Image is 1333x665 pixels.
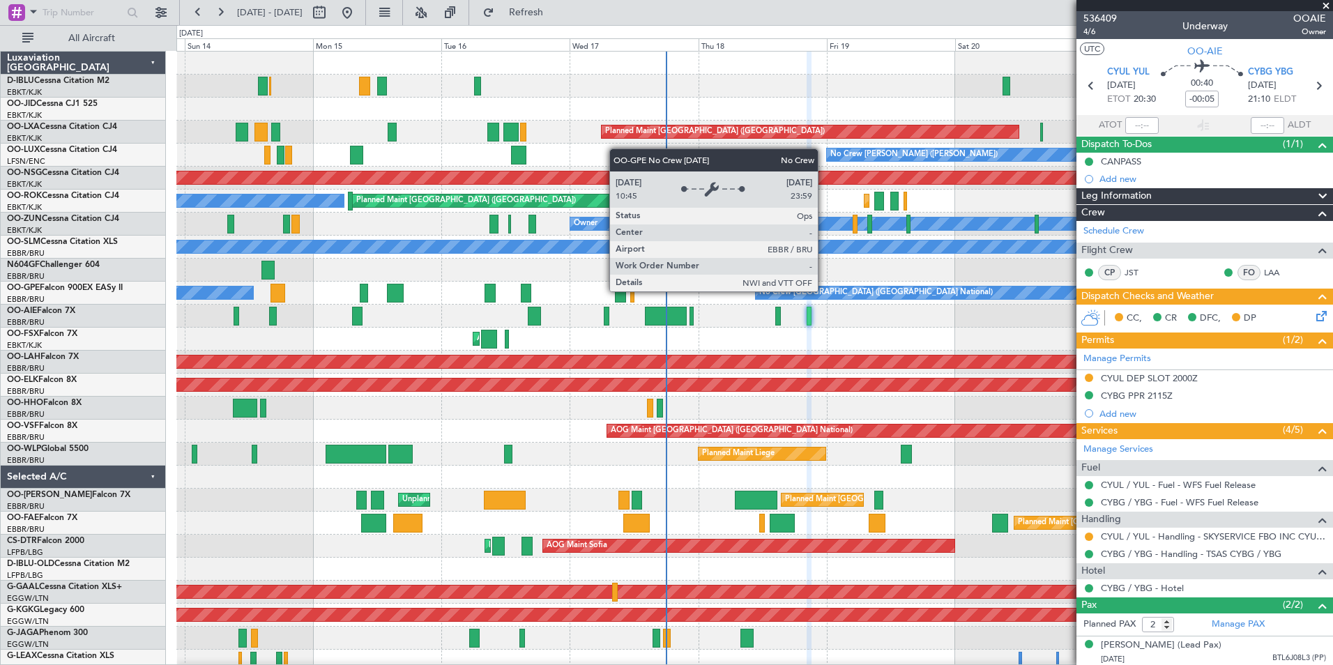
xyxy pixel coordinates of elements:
a: LFSN/ENC [7,156,45,167]
a: D-IBLU-OLDCessna Citation M2 [7,560,130,568]
div: Mon 15 [313,38,441,51]
span: BTL6J08L3 (PP) [1272,652,1326,664]
a: EBBR/BRU [7,317,45,328]
span: OO-VSF [7,422,39,430]
a: OO-LXACessna Citation CJ4 [7,123,117,131]
a: OO-JIDCessna CJ1 525 [7,100,98,108]
span: OO-JID [7,100,36,108]
a: EBKT/KJK [7,87,42,98]
div: Add new [1099,173,1326,185]
span: 20:30 [1134,93,1156,107]
a: OO-[PERSON_NAME]Falcon 7X [7,491,130,499]
div: AOG Maint [GEOGRAPHIC_DATA] ([GEOGRAPHIC_DATA] National) [611,420,853,441]
a: OO-AIEFalcon 7X [7,307,75,315]
span: G-JAGA [7,629,39,637]
a: EBBR/BRU [7,501,45,512]
span: 4/6 [1083,26,1117,38]
a: CS-DTRFalcon 2000 [7,537,84,545]
a: OO-SLMCessna Citation XLS [7,238,118,246]
a: OO-NSGCessna Citation CJ4 [7,169,119,177]
span: 00:40 [1191,77,1213,91]
a: G-GAALCessna Citation XLS+ [7,583,122,591]
a: G-JAGAPhenom 300 [7,629,88,637]
span: Dispatch Checks and Weather [1081,289,1214,305]
div: Fri 19 [827,38,955,51]
a: EBBR/BRU [7,409,45,420]
span: OO-AIE [1187,44,1223,59]
a: Manage PAX [1212,618,1265,632]
a: OO-ZUNCessna Citation CJ4 [7,215,119,223]
div: Owner [574,213,597,234]
span: ATOT [1099,119,1122,132]
a: OO-LAHFalcon 7X [7,353,79,361]
span: CC, [1127,312,1142,326]
a: OO-ELKFalcon 8X [7,376,77,384]
span: ELDT [1274,93,1296,107]
span: [DATE] [1101,654,1125,664]
span: OO-ZUN [7,215,42,223]
div: Sun 14 [185,38,313,51]
span: OO-[PERSON_NAME] [7,491,92,499]
a: OO-FAEFalcon 7X [7,514,77,522]
span: (1/1) [1283,137,1303,151]
div: Underway [1182,19,1228,33]
a: G-LEAXCessna Citation XLS [7,652,114,660]
div: Planned Maint Kortrijk-[GEOGRAPHIC_DATA] [868,190,1030,211]
span: [DATE] - [DATE] [237,6,303,19]
span: DFC, [1200,312,1221,326]
a: CYUL / YUL - Fuel - WFS Fuel Release [1101,479,1256,491]
div: Unplanned Maint [GEOGRAPHIC_DATA] ([GEOGRAPHIC_DATA] National) [402,489,664,510]
a: EBBR/BRU [7,524,45,535]
div: AOG Maint Sofia [547,535,607,556]
div: Sat 20 [955,38,1083,51]
span: 536409 [1083,11,1117,26]
span: [DATE] [1107,79,1136,93]
a: EBBR/BRU [7,294,45,305]
a: EBKT/KJK [7,340,42,351]
a: G-KGKGLegacy 600 [7,606,84,614]
a: D-IBLUCessna Citation M2 [7,77,109,85]
div: Planned Maint [GEOGRAPHIC_DATA] ([GEOGRAPHIC_DATA] National) [1018,512,1270,533]
a: CYBG / YBG - Hotel [1101,582,1184,594]
button: UTC [1080,43,1104,55]
div: No Crew [PERSON_NAME] ([PERSON_NAME]) [830,144,998,165]
a: OO-HHOFalcon 8X [7,399,82,407]
span: CYBG YBG [1248,66,1293,79]
a: OO-ROKCessna Citation CJ4 [7,192,119,200]
a: JST [1125,266,1156,279]
div: CP [1098,265,1121,280]
span: ETOT [1107,93,1130,107]
a: EBBR/BRU [7,455,45,466]
span: (1/2) [1283,332,1303,347]
span: OO-HHO [7,399,43,407]
div: Thu 18 [699,38,827,51]
span: G-GAAL [7,583,39,591]
input: Trip Number [43,2,123,23]
a: LAA [1264,266,1295,279]
div: Planned Maint [GEOGRAPHIC_DATA] ([GEOGRAPHIC_DATA] National) [785,489,1037,510]
a: LFPB/LBG [7,570,43,581]
span: OO-GPE [7,284,40,292]
span: D-IBLU-OLD [7,560,54,568]
div: Wed 17 [570,38,698,51]
span: (2/2) [1283,597,1303,612]
span: (4/5) [1283,422,1303,437]
a: Manage Permits [1083,352,1151,366]
a: EBKT/KJK [7,225,42,236]
span: D-IBLU [7,77,34,85]
input: --:-- [1125,117,1159,134]
div: CANPASS [1101,155,1141,167]
span: Permits [1081,332,1114,349]
span: Pax [1081,597,1097,613]
a: EBBR/BRU [7,271,45,282]
a: EGGW/LTN [7,639,49,650]
div: Add new [1099,408,1326,420]
label: Planned PAX [1083,618,1136,632]
span: CS-DTR [7,537,37,545]
span: OO-WLP [7,445,41,453]
span: OO-AIE [7,307,37,315]
a: N604GFChallenger 604 [7,261,100,269]
div: Planned Maint [GEOGRAPHIC_DATA] ([GEOGRAPHIC_DATA]) [356,190,576,211]
span: OO-ROK [7,192,42,200]
span: Fuel [1081,460,1100,476]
